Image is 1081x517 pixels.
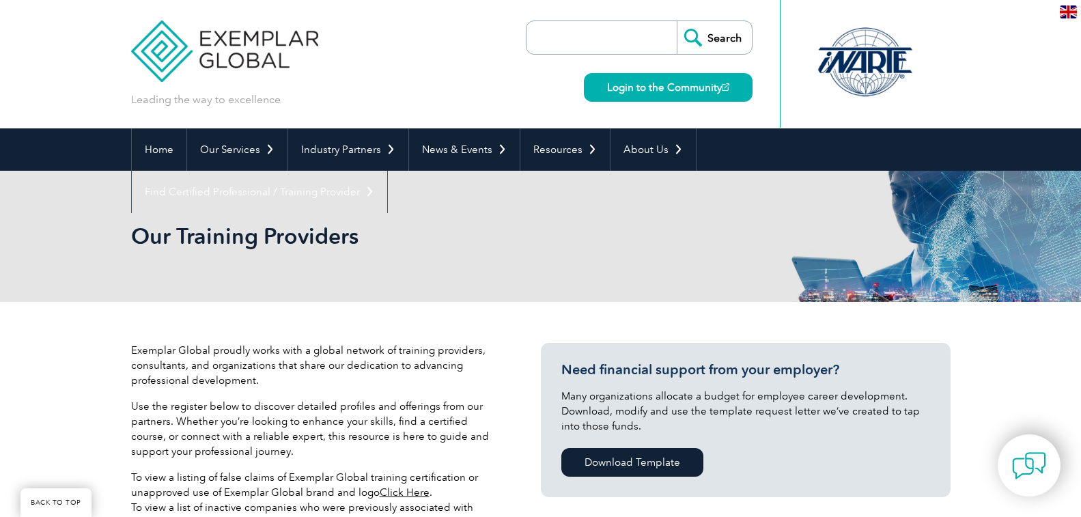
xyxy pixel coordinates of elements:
a: Click Here [380,486,430,499]
a: News & Events [409,128,520,171]
a: Find Certified Professional / Training Provider [132,171,387,213]
h2: Our Training Providers [131,225,705,247]
p: Use the register below to discover detailed profiles and offerings from our partners. Whether you... [131,399,500,459]
a: Industry Partners [288,128,408,171]
img: open_square.png [722,83,729,91]
a: Login to the Community [584,73,753,102]
a: Our Services [187,128,287,171]
input: Search [677,21,752,54]
p: Many organizations allocate a budget for employee career development. Download, modify and use th... [561,389,930,434]
img: en [1060,5,1077,18]
p: Exemplar Global proudly works with a global network of training providers, consultants, and organ... [131,343,500,388]
a: About Us [610,128,696,171]
a: Download Template [561,448,703,477]
p: Leading the way to excellence [131,92,281,107]
a: BACK TO TOP [20,488,92,517]
img: contact-chat.png [1012,449,1046,483]
a: Resources [520,128,610,171]
h3: Need financial support from your employer? [561,361,930,378]
a: Home [132,128,186,171]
